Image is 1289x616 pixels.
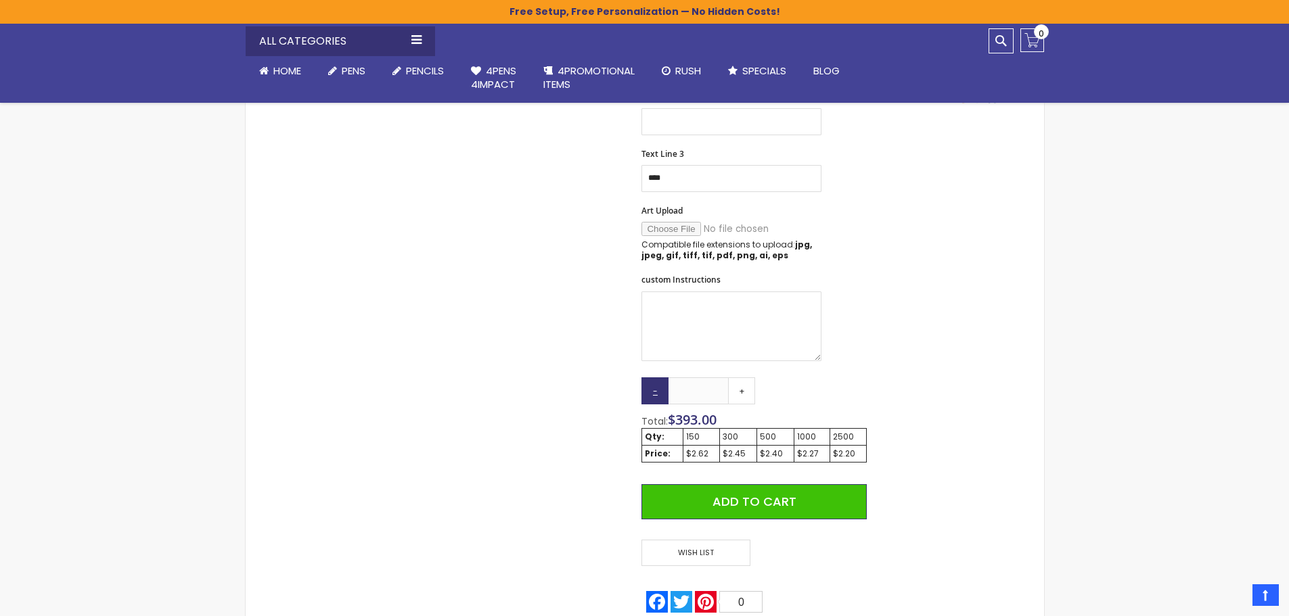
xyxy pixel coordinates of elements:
[246,56,315,86] a: Home
[641,540,754,566] a: Wish List
[641,540,750,566] span: Wish List
[742,64,786,78] span: Specials
[648,56,715,86] a: Rush
[760,431,791,442] div: 500
[543,64,635,91] span: 4PROMOTIONAL ITEMS
[833,431,863,442] div: 2500
[675,410,717,429] span: 393.00
[641,148,684,160] span: Text Line 3
[760,448,791,459] div: $2.40
[715,56,800,86] a: Specials
[723,431,754,442] div: 300
[315,56,379,86] a: Pens
[471,64,516,91] span: 4Pens 4impact
[1252,584,1279,606] a: Top
[797,431,827,442] div: 1000
[1039,27,1044,40] span: 0
[457,56,530,100] a: 4Pens4impact
[641,205,683,216] span: Art Upload
[833,448,863,459] div: $2.20
[645,448,671,459] strong: Price:
[668,410,717,429] span: $
[342,64,365,78] span: Pens
[669,591,694,613] a: Twitter
[800,56,853,86] a: Blog
[813,64,840,78] span: Blog
[246,26,435,56] div: All Categories
[723,448,754,459] div: $2.45
[530,56,648,100] a: 4PROMOTIONALITEMS
[273,64,301,78] span: Home
[797,448,827,459] div: $2.27
[379,56,457,86] a: Pencils
[641,377,669,404] a: -
[641,91,684,103] span: Text Line 2
[1020,28,1044,52] a: 0
[645,591,669,613] a: Facebook
[645,431,664,442] strong: Qty:
[641,484,866,519] button: Add to Cart
[686,431,717,442] div: 150
[694,591,764,613] a: Pinterest0
[900,97,1030,108] a: 4pens.com certificate URL
[738,596,744,608] span: 0
[641,239,812,261] strong: jpg, jpeg, gif, tiff, tif, pdf, png, ai, eps
[728,377,755,404] a: +
[686,448,717,459] div: $2.62
[641,274,721,285] span: custom Instructions
[713,493,796,510] span: Add to Cart
[641,239,821,261] p: Compatible file extensions to upload:
[675,64,701,78] span: Rush
[406,64,444,78] span: Pencils
[641,414,668,428] span: Total:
